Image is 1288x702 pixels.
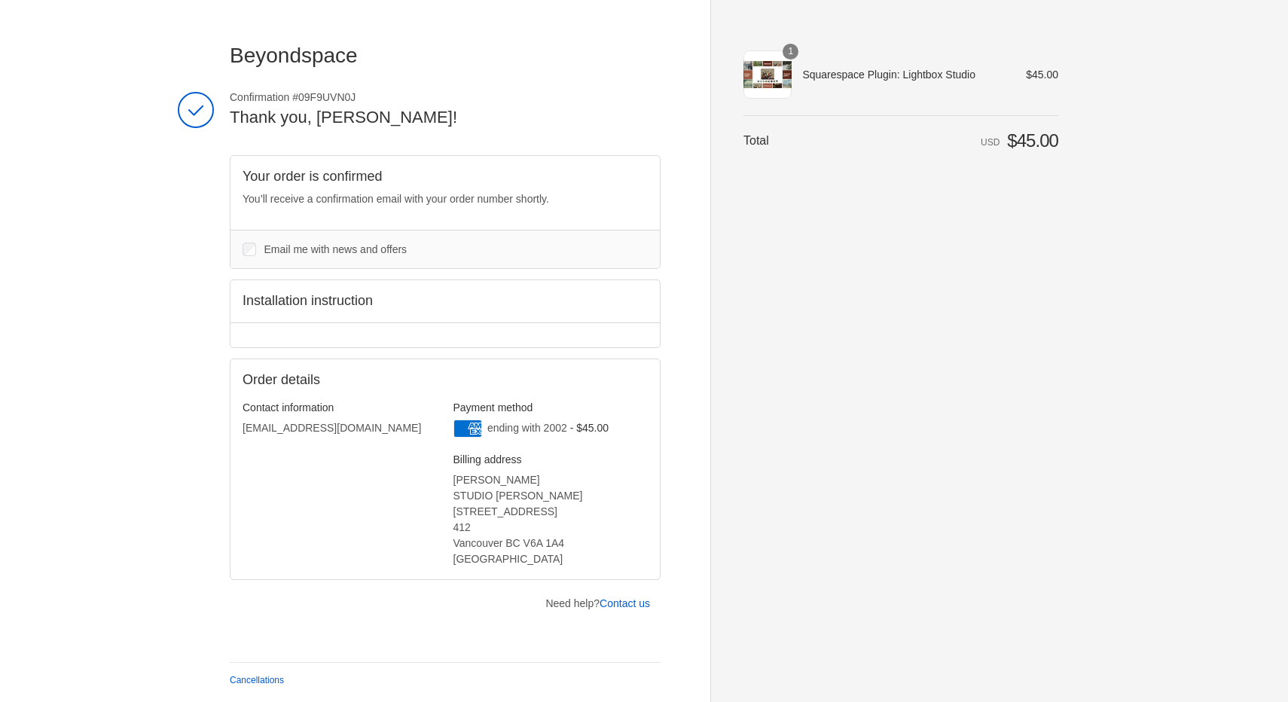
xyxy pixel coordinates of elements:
h3: Contact information [243,401,438,414]
span: 1 [783,44,798,60]
bdo: [EMAIL_ADDRESS][DOMAIN_NAME] [243,422,421,434]
h2: Order details [243,371,445,389]
p: You’ll receive a confirmation email with your order number shortly. [243,191,648,207]
span: Squarespace Plugin: Lightbox Studio [802,68,1005,81]
span: $45.00 [1007,130,1058,151]
span: USD [981,137,1000,148]
span: ending with 2002 [487,422,567,434]
h3: Payment method [453,401,649,414]
p: Need help? [545,596,650,612]
span: $45.00 [1026,69,1058,81]
span: Confirmation #09F9UVN0J [230,90,661,104]
span: Email me with news and offers [264,243,407,255]
a: Cancellations [230,675,284,685]
h2: Installation instruction [243,292,648,310]
span: Beyondspace [230,44,358,67]
span: - $45.00 [570,422,609,434]
address: [PERSON_NAME] STUDIO [PERSON_NAME] [STREET_ADDRESS] 412 Vancouver BC V6A 1A4 [GEOGRAPHIC_DATA] [453,472,649,567]
h2: Your order is confirmed [243,168,648,185]
h2: Thank you, [PERSON_NAME]! [230,107,661,129]
span: Total [743,134,769,147]
a: Contact us [600,597,650,609]
h3: Billing address [453,453,649,466]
